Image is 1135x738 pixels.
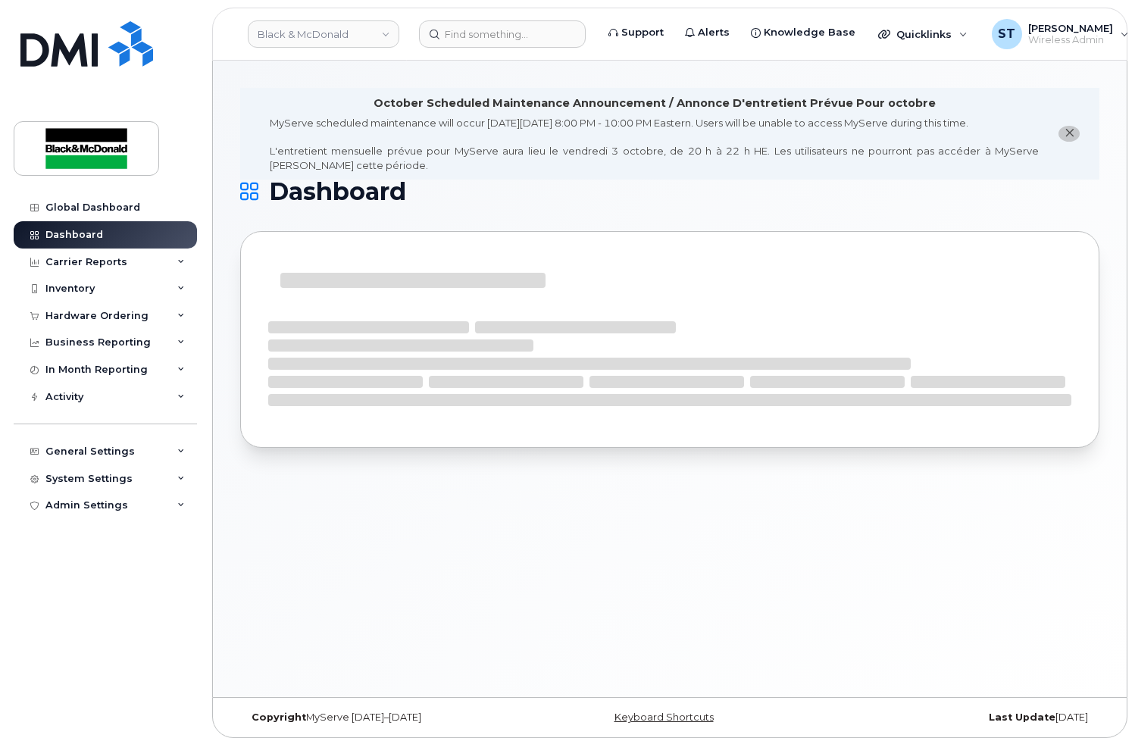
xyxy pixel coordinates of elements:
strong: Last Update [989,711,1055,723]
strong: Copyright [252,711,306,723]
span: Dashboard [269,180,406,203]
button: close notification [1058,126,1080,142]
div: MyServe scheduled maintenance will occur [DATE][DATE] 8:00 PM - 10:00 PM Eastern. Users will be u... [270,116,1039,172]
div: MyServe [DATE]–[DATE] [240,711,527,724]
div: [DATE] [813,711,1099,724]
a: Keyboard Shortcuts [614,711,714,723]
div: October Scheduled Maintenance Announcement / Annonce D'entretient Prévue Pour octobre [374,95,936,111]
